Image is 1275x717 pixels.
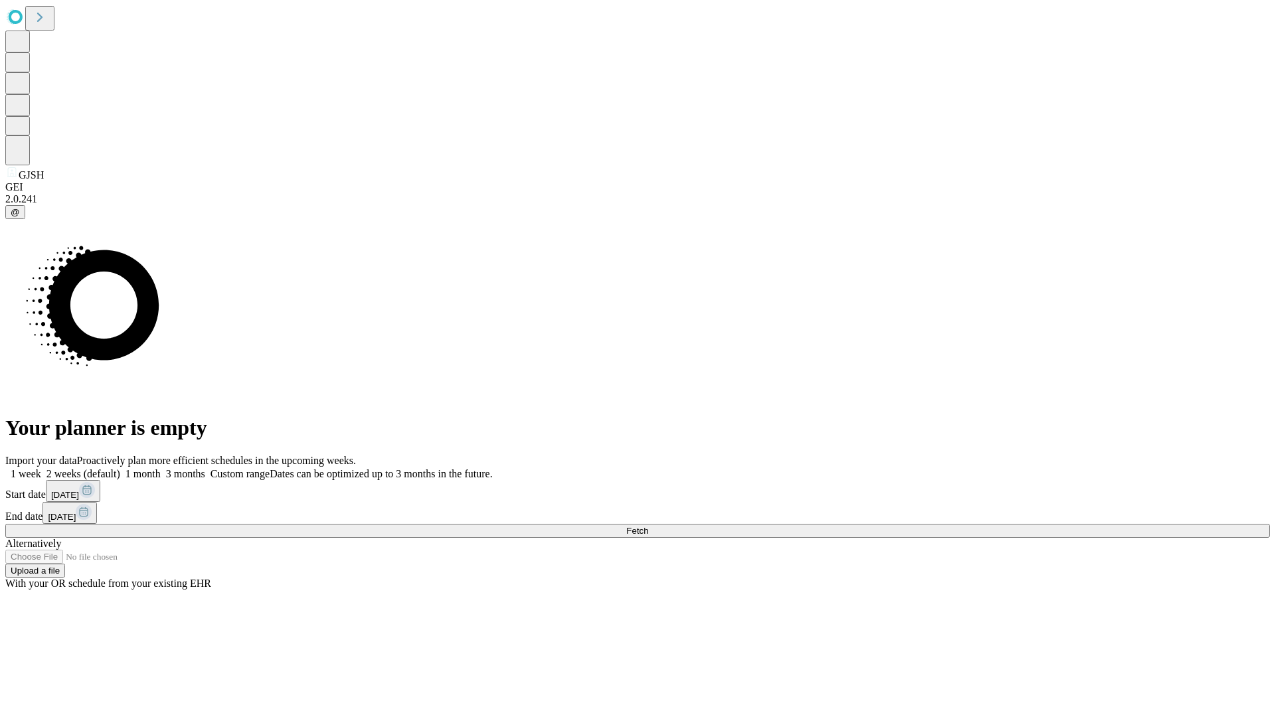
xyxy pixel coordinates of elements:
h1: Your planner is empty [5,416,1270,440]
span: [DATE] [51,490,79,500]
div: GEI [5,181,1270,193]
div: 2.0.241 [5,193,1270,205]
span: GJSH [19,169,44,181]
span: Import your data [5,455,77,466]
button: [DATE] [46,480,100,502]
span: Fetch [626,526,648,536]
button: Upload a file [5,564,65,578]
button: Fetch [5,524,1270,538]
span: With your OR schedule from your existing EHR [5,578,211,589]
span: Alternatively [5,538,61,549]
span: 1 week [11,468,41,479]
span: @ [11,207,20,217]
div: End date [5,502,1270,524]
span: 3 months [166,468,205,479]
span: 1 month [126,468,161,479]
span: Dates can be optimized up to 3 months in the future. [270,468,492,479]
div: Start date [5,480,1270,502]
button: [DATE] [42,502,97,524]
button: @ [5,205,25,219]
span: Custom range [211,468,270,479]
span: 2 weeks (default) [46,468,120,479]
span: Proactively plan more efficient schedules in the upcoming weeks. [77,455,356,466]
span: [DATE] [48,512,76,522]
